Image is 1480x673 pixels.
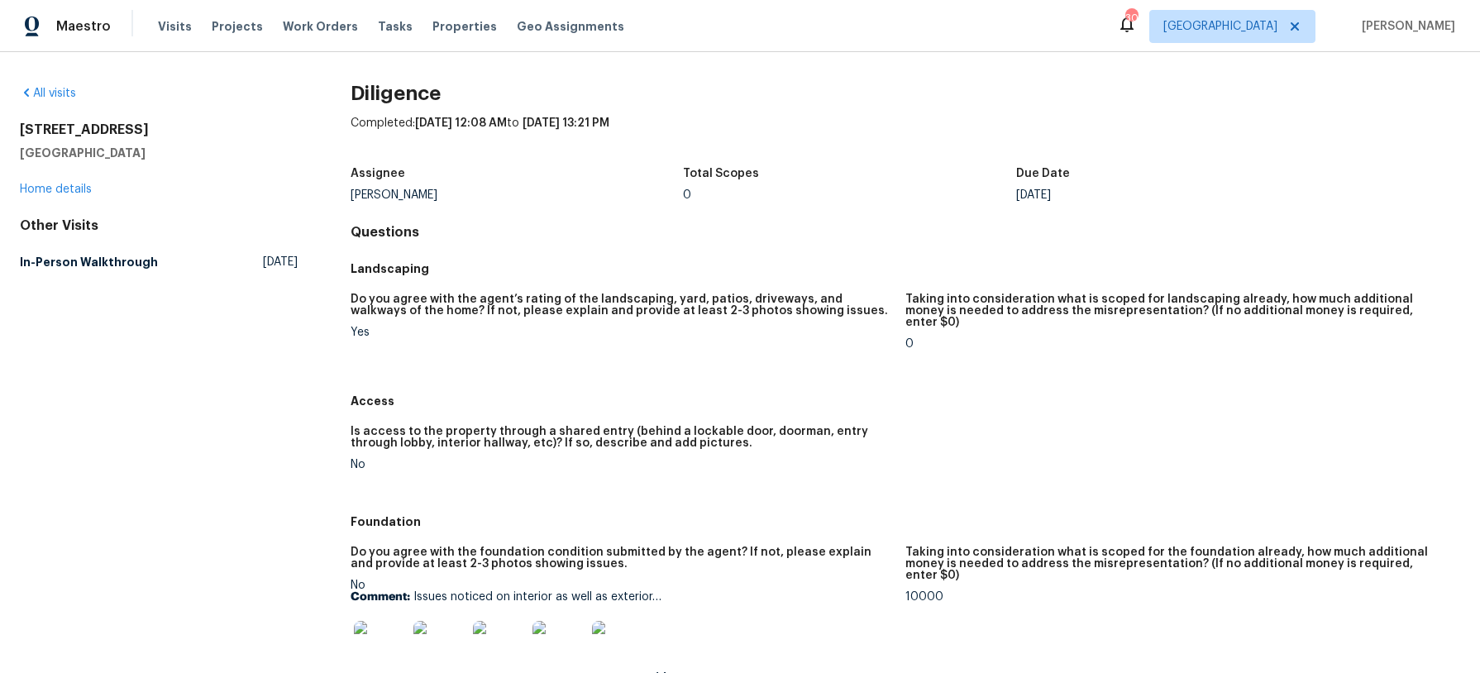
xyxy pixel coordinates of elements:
h5: Total Scopes [683,168,759,179]
span: [DATE] 13:21 PM [523,117,609,129]
span: [GEOGRAPHIC_DATA] [1163,18,1277,35]
span: [DATE] 12:08 AM [415,117,507,129]
b: Comment: [351,591,410,603]
h5: Taking into consideration what is scoped for landscaping already, how much additional money is ne... [905,294,1447,328]
span: Visits [158,18,192,35]
h5: [GEOGRAPHIC_DATA] [20,145,298,161]
div: 0 [905,338,1447,350]
h5: Do you agree with the foundation condition submitted by the agent? If not, please explain and pro... [351,547,892,570]
div: 10000 [905,591,1447,603]
h5: Do you agree with the agent’s rating of the landscaping, yard, patios, driveways, and walkways of... [351,294,892,317]
div: [DATE] [1016,189,1349,201]
h5: Landscaping [351,260,1460,277]
h2: [STREET_ADDRESS] [20,122,298,138]
h5: Is access to the property through a shared entry (behind a lockable door, doorman, entry through ... [351,426,892,449]
div: Other Visits [20,217,298,234]
h5: Due Date [1016,168,1070,179]
h5: In-Person Walkthrough [20,254,158,270]
div: Yes [351,327,892,338]
h2: Diligence [351,85,1460,102]
span: [DATE] [263,254,298,270]
a: Home details [20,184,92,195]
span: Properties [432,18,497,35]
div: Completed: to [351,115,1460,158]
p: Issues noticed on interior as well as exterior… [351,591,892,603]
h5: Foundation [351,513,1460,530]
span: [PERSON_NAME] [1355,18,1455,35]
span: Geo Assignments [517,18,624,35]
span: Projects [212,18,263,35]
span: Maestro [56,18,111,35]
h5: Access [351,393,1460,409]
div: [PERSON_NAME] [351,189,684,201]
a: All visits [20,88,76,99]
div: 0 [683,189,1016,201]
div: 30 [1125,10,1137,26]
div: No [351,459,892,470]
h5: Taking into consideration what is scoped for the foundation already, how much additional money is... [905,547,1447,581]
h4: Questions [351,224,1460,241]
a: In-Person Walkthrough[DATE] [20,247,298,277]
h5: Assignee [351,168,405,179]
span: Work Orders [283,18,358,35]
span: Tasks [378,21,413,32]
